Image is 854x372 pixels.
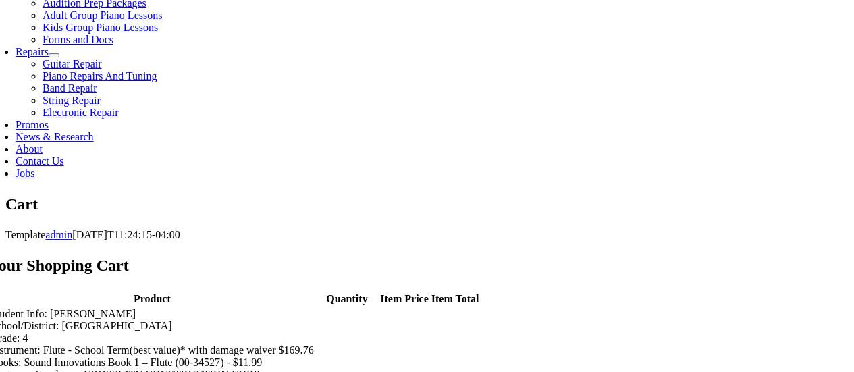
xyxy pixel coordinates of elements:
[379,292,429,306] th: Item Price
[16,155,64,167] a: Contact Us
[5,193,849,216] h1: Cart
[16,131,94,142] a: News & Research
[43,22,158,33] a: Kids Group Piano Lessons
[316,292,379,306] th: Quantity
[43,34,113,45] a: Forms and Docs
[72,229,180,240] span: [DATE]T11:24:15-04:00
[49,53,59,57] button: Open submenu of Repairs
[5,193,849,216] section: Page Title Bar
[16,119,49,130] a: Promos
[45,229,72,240] a: admin
[16,167,34,179] a: Jobs
[431,292,480,306] th: Item Total
[5,229,45,240] span: Template
[16,46,49,57] a: Repairs
[43,95,101,106] a: String Repair
[43,82,97,94] a: Band Repair
[43,58,102,70] a: Guitar Repair
[43,107,118,118] a: Electronic Repair
[16,143,43,155] a: About
[43,70,157,82] a: Piano Repairs And Tuning
[43,9,162,21] a: Adult Group Piano Lessons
